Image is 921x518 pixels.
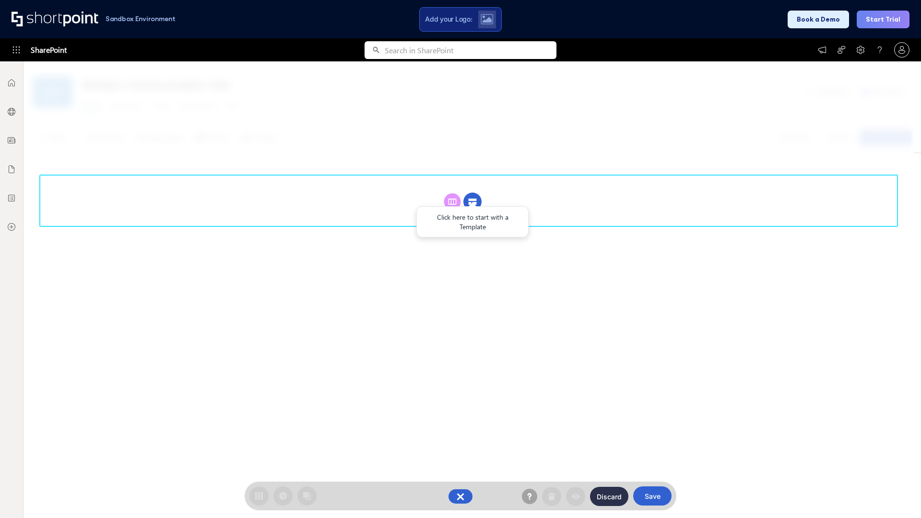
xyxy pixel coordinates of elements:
[590,487,628,506] button: Discard
[425,15,472,24] span: Add your Logo:
[788,11,849,28] button: Book a Demo
[31,38,67,61] span: SharePoint
[385,41,556,59] input: Search in SharePoint
[633,486,672,506] button: Save
[857,11,909,28] button: Start Trial
[873,472,921,518] iframe: Chat Widget
[481,14,493,24] img: Upload logo
[106,16,176,22] h1: Sandbox Environment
